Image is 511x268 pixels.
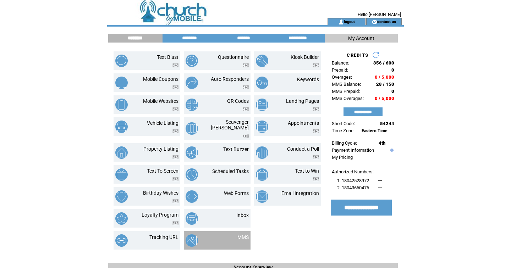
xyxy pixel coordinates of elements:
img: video.png [313,155,319,159]
img: help.gif [389,149,394,152]
a: Questionnaire [218,54,249,60]
img: account_icon.gif [339,19,344,25]
span: 54244 [380,121,394,126]
img: appointments.png [256,121,268,133]
img: mobile-websites.png [115,99,128,111]
a: Landing Pages [286,98,319,104]
a: Scavenger [PERSON_NAME] [211,119,249,130]
img: mobile-coupons.png [115,77,128,89]
img: scheduled-tasks.png [186,168,198,181]
a: Email Integration [281,190,319,196]
img: text-buzzer.png [186,146,198,159]
a: Conduct a Poll [287,146,319,152]
span: 0 / 5,000 [375,74,394,80]
a: logout [344,19,355,24]
img: auto-responders.png [186,77,198,89]
img: scavenger-hunt.png [186,122,198,135]
span: 2. 18043660476 [337,185,369,190]
img: questionnaire.png [186,55,198,67]
a: Inbox [236,212,249,218]
span: Short Code: [332,121,355,126]
img: video.png [172,199,178,203]
span: Prepaid: [332,67,348,73]
a: contact us [377,19,396,24]
img: email-integration.png [256,190,268,203]
img: landing-pages.png [256,99,268,111]
a: Keywords [297,77,319,82]
img: video.png [243,63,249,67]
a: Payment Information [332,147,374,153]
a: Appointments [288,120,319,126]
a: Text Blast [157,54,178,60]
img: video.png [243,85,249,89]
img: conduct-a-poll.png [256,146,268,159]
img: text-to-win.png [256,168,268,181]
span: Balance: [332,60,349,66]
img: video.png [313,107,319,111]
img: video.png [172,221,178,225]
span: Hello [PERSON_NAME] [358,12,401,17]
img: vehicle-listing.png [115,121,128,133]
a: Web Forms [224,190,249,196]
img: video.png [313,63,319,67]
span: MMS Prepaid: [332,89,360,94]
span: 28 / 150 [376,82,394,87]
span: Authorized Numbers: [332,169,374,174]
span: 4th [379,140,385,146]
a: Text To Screen [147,168,178,174]
a: Kiosk Builder [291,54,319,60]
img: inbox.png [186,212,198,225]
a: QR Codes [227,98,249,104]
img: birthday-wishes.png [115,190,128,203]
img: contact_us_icon.gif [372,19,377,25]
img: qr-codes.png [186,99,198,111]
img: kiosk-builder.png [256,55,268,67]
a: Vehicle Listing [147,120,178,126]
span: Time Zone: [332,128,355,133]
span: MMS Balance: [332,82,361,87]
a: Loyalty Program [142,212,178,218]
span: CREDITS [347,52,368,58]
img: video.png [172,107,178,111]
span: My Account [348,35,374,41]
img: loyalty-program.png [115,212,128,225]
span: Billing Cycle: [332,140,357,146]
span: 0 [391,67,394,73]
img: video.png [313,129,319,133]
span: Overages: [332,74,352,80]
span: 0 / 5,000 [375,96,394,101]
img: video.png [172,85,178,89]
img: text-to-screen.png [115,168,128,181]
img: video.png [313,177,319,181]
img: video.png [243,134,249,138]
a: My Pricing [332,155,353,160]
a: Mobile Coupons [143,76,178,82]
span: 356 / 600 [373,60,394,66]
span: MMS Overages: [332,96,364,101]
img: text-blast.png [115,55,128,67]
img: video.png [172,155,178,159]
a: Text to Win [295,168,319,174]
a: Scheduled Tasks [212,168,249,174]
span: 0 [391,89,394,94]
a: MMS [237,234,249,240]
img: mms.png [186,234,198,247]
span: 1. 18042528972 [337,178,369,183]
a: Property Listing [143,146,178,152]
img: property-listing.png [115,146,128,159]
img: video.png [172,63,178,67]
a: Mobile Websites [143,98,178,104]
a: Tracking URL [149,234,178,240]
img: web-forms.png [186,190,198,203]
img: video.png [243,107,249,111]
a: Auto Responders [211,76,249,82]
img: keywords.png [256,77,268,89]
a: Text Buzzer [223,146,249,152]
img: tracking-url.png [115,234,128,247]
img: video.png [172,129,178,133]
img: video.png [172,177,178,181]
span: Eastern Time [362,128,388,133]
a: Birthday Wishes [143,190,178,196]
